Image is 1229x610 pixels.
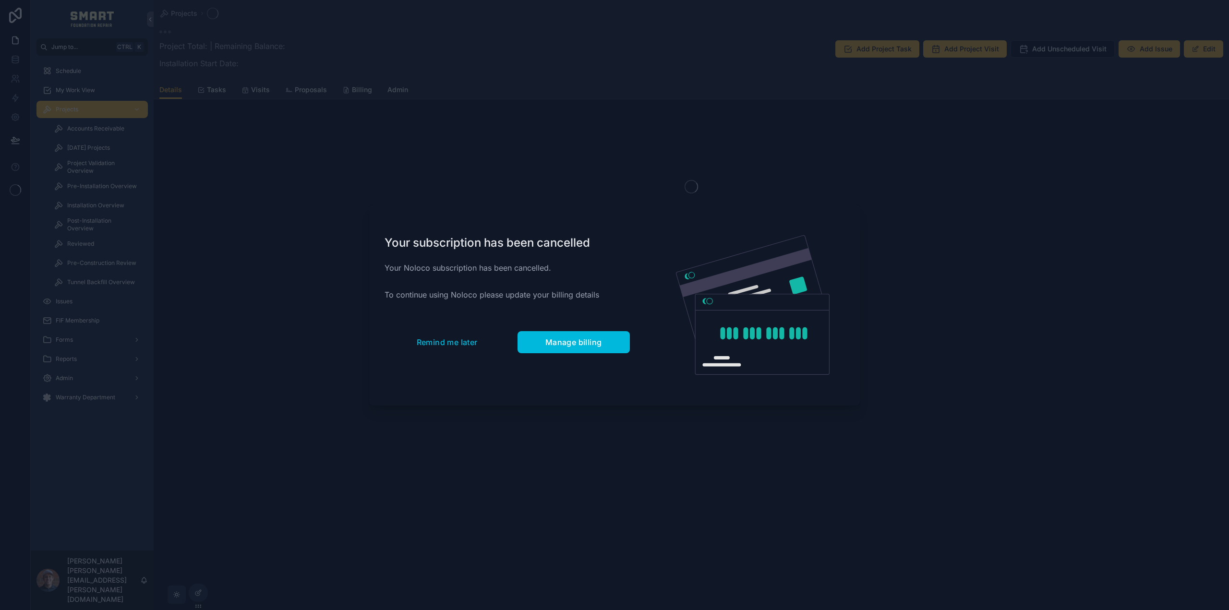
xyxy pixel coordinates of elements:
button: Manage billing [518,331,630,353]
button: Remind me later [385,331,510,353]
p: To continue using Noloco please update your billing details [385,289,630,300]
img: Credit card illustration [676,235,830,375]
span: Manage billing [545,337,602,347]
p: Your Noloco subscription has been cancelled. [385,262,630,274]
span: Remind me later [417,337,478,347]
h1: Your subscription has been cancelled [385,235,630,251]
